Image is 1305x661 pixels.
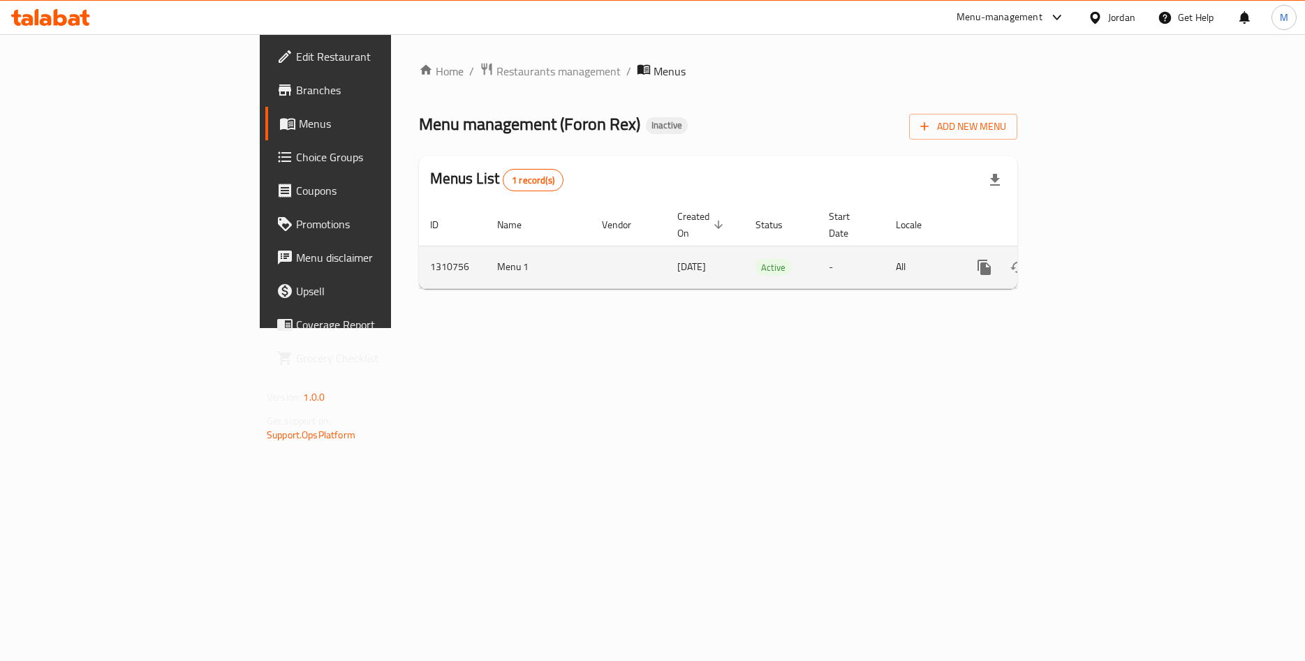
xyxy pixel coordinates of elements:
[909,114,1017,140] button: Add New Menu
[296,48,466,65] span: Edit Restaurant
[267,388,301,406] span: Version:
[265,73,478,107] a: Branches
[265,241,478,274] a: Menu disclaimer
[646,117,688,134] div: Inactive
[265,107,478,140] a: Menus
[496,63,621,80] span: Restaurants management
[654,63,686,80] span: Menus
[303,388,325,406] span: 1.0.0
[818,246,885,288] td: -
[267,412,331,430] span: Get support on:
[296,316,466,333] span: Coverage Report
[1001,251,1035,284] button: Change Status
[602,216,649,233] span: Vendor
[296,216,466,232] span: Promotions
[677,208,728,242] span: Created On
[480,62,621,80] a: Restaurants management
[296,350,466,366] span: Grocery Checklist
[296,283,466,299] span: Upsell
[1280,10,1288,25] span: M
[430,216,457,233] span: ID
[265,274,478,308] a: Upsell
[267,426,355,444] a: Support.OpsPlatform
[497,216,540,233] span: Name
[419,62,1017,80] nav: breadcrumb
[1108,10,1135,25] div: Jordan
[626,63,631,80] li: /
[677,258,706,276] span: [DATE]
[885,246,957,288] td: All
[265,174,478,207] a: Coupons
[503,174,563,187] span: 1 record(s)
[920,118,1006,135] span: Add New Menu
[265,308,478,341] a: Coverage Report
[430,168,563,191] h2: Menus List
[957,9,1042,26] div: Menu-management
[296,182,466,199] span: Coupons
[296,82,466,98] span: Branches
[978,163,1012,197] div: Export file
[968,251,1001,284] button: more
[265,40,478,73] a: Edit Restaurant
[503,169,563,191] div: Total records count
[265,341,478,375] a: Grocery Checklist
[755,216,801,233] span: Status
[896,216,940,233] span: Locale
[957,204,1113,246] th: Actions
[265,207,478,241] a: Promotions
[486,246,591,288] td: Menu 1
[419,108,640,140] span: Menu management ( Foron Rex )
[419,204,1113,289] table: enhanced table
[296,149,466,165] span: Choice Groups
[265,140,478,174] a: Choice Groups
[755,259,791,276] div: Active
[755,260,791,276] span: Active
[299,115,466,132] span: Menus
[296,249,466,266] span: Menu disclaimer
[646,119,688,131] span: Inactive
[829,208,868,242] span: Start Date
